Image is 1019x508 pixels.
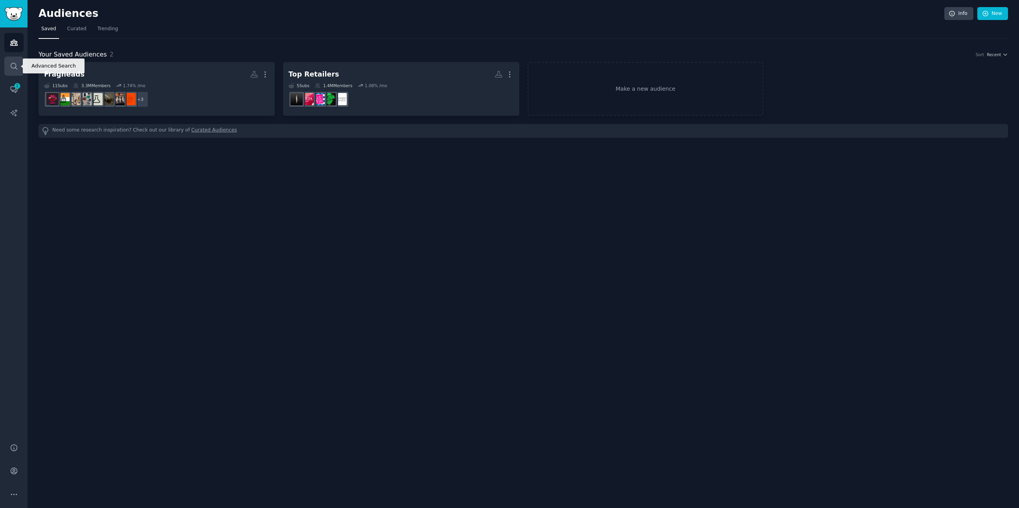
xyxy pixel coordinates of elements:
a: Curated Audiences [191,127,237,135]
div: Sort [976,52,984,57]
img: DesiFragranceAddicts [57,93,70,105]
img: LushCosmetics [324,93,336,105]
div: 11 Sub s [44,83,68,88]
a: Info [944,7,973,20]
span: Recent [987,52,1001,57]
h2: Audiences [39,7,944,20]
a: 1 [4,80,24,99]
img: DIYfragrance [101,93,114,105]
div: 5 Sub s [289,83,309,88]
img: fragheadph [90,93,103,105]
img: Sephora [291,93,303,105]
a: New [977,7,1008,20]
button: Recent [987,52,1008,57]
span: Curated [67,26,86,33]
a: Trending [95,23,121,39]
img: NichePerfumes [68,93,81,105]
img: YankeeCandles [335,93,347,105]
img: ScentHeads [79,93,92,105]
img: Ulta [302,93,314,105]
div: 3.3M Members [73,83,110,88]
a: Saved [39,23,59,39]
img: FragranceStories [112,93,125,105]
span: Trending [97,26,118,33]
a: Curated [64,23,89,39]
span: Your Saved Audiences [39,50,107,60]
span: 1 [14,83,21,89]
span: 2 [110,51,114,58]
a: Make a new audience [528,62,764,116]
span: Saved [41,26,56,33]
img: GummySearch logo [5,7,23,21]
div: + 3 [132,91,149,108]
a: Top Retailers5Subs1.4MMembers1.08% /moYankeeCandlesLushCosmeticsbathandbodyworksUltaSephora [283,62,519,116]
div: Fragheads [44,69,85,79]
img: bathandbodyworks [313,93,325,105]
div: Top Retailers [289,69,339,79]
img: perfumesthatfeellike [123,93,136,105]
div: 1.08 % /mo [365,83,387,88]
div: 1.74 % /mo [123,83,145,88]
img: FemFragLab [46,93,59,105]
a: Fragheads11Subs3.3MMembers1.74% /mo+3perfumesthatfeellikeFragranceStoriesDIYfragrancefragheadphSc... [39,62,275,116]
div: Need some research inspiration? Check out our library of [39,124,1008,138]
div: 1.4M Members [315,83,352,88]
